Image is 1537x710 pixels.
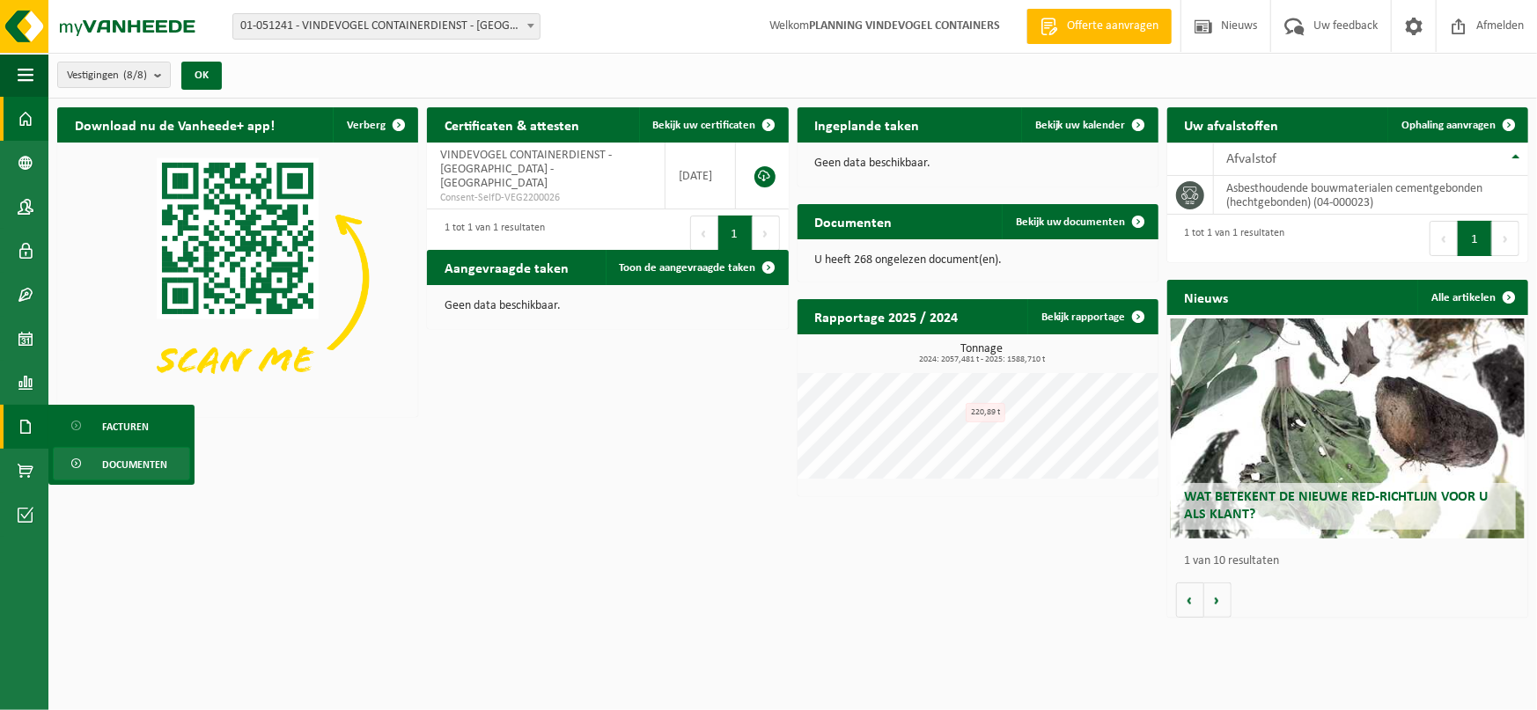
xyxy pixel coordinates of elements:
[1204,582,1232,618] button: Volgende
[1214,176,1528,215] td: asbesthoudende bouwmaterialen cementgebonden (hechtgebonden) (04-000023)
[57,143,418,414] img: Download de VHEPlus App
[445,300,770,312] p: Geen data beschikbaar.
[690,216,718,251] button: Previous
[1016,216,1126,228] span: Bekijk uw documenten
[798,204,910,238] h2: Documenten
[57,107,292,142] h2: Download nu de Vanheede+ app!
[1026,9,1172,44] a: Offerte aanvragen
[440,191,651,205] span: Consent-SelfD-VEG2200026
[1002,204,1157,239] a: Bekijk uw documenten
[427,250,586,284] h2: Aangevraagde taken
[809,19,1000,33] strong: PLANNING VINDEVOGEL CONTAINERS
[1171,318,1525,538] a: Wat betekent de nieuwe RED-richtlijn voor u als klant?
[1185,555,1519,567] p: 1 van 10 resultaten
[1035,120,1126,131] span: Bekijk uw kalender
[347,120,386,131] span: Verberg
[798,107,938,142] h2: Ingeplande taken
[806,355,1158,364] span: 2024: 2057,481 t - 2025: 1588,710 t
[966,403,1005,422] div: 220,89 t
[1167,280,1247,314] h2: Nieuws
[53,447,190,480] a: Documenten
[753,216,780,251] button: Next
[666,143,736,209] td: [DATE]
[653,120,756,131] span: Bekijk uw certificaten
[1184,490,1489,521] span: Wat betekent de nieuwe RED-richtlijn voor u als klant?
[606,250,787,285] a: Toon de aangevraagde taken
[436,214,545,253] div: 1 tot 1 van 1 resultaten
[233,14,540,39] span: 01-051241 - VINDEVOGEL CONTAINERDIENST - OUDENAARDE - OUDENAARDE
[1176,219,1285,258] div: 1 tot 1 van 1 resultaten
[806,343,1158,364] h3: Tonnage
[1401,120,1496,131] span: Ophaling aanvragen
[1063,18,1163,35] span: Offerte aanvragen
[815,157,1141,170] p: Geen data beschikbaar.
[232,13,541,40] span: 01-051241 - VINDEVOGEL CONTAINERDIENST - OUDENAARDE - OUDENAARDE
[1176,582,1204,618] button: Vorige
[53,409,190,443] a: Facturen
[333,107,416,143] button: Verberg
[67,62,147,89] span: Vestigingen
[1167,107,1297,142] h2: Uw afvalstoffen
[440,149,612,190] span: VINDEVOGEL CONTAINERDIENST - [GEOGRAPHIC_DATA] - [GEOGRAPHIC_DATA]
[1027,299,1157,334] a: Bekijk rapportage
[1458,221,1492,256] button: 1
[1417,280,1526,315] a: Alle artikelen
[57,62,171,88] button: Vestigingen(8/8)
[718,216,753,251] button: 1
[181,62,222,90] button: OK
[1492,221,1519,256] button: Next
[1387,107,1526,143] a: Ophaling aanvragen
[123,70,147,81] count: (8/8)
[102,448,167,481] span: Documenten
[427,107,597,142] h2: Certificaten & attesten
[1021,107,1157,143] a: Bekijk uw kalender
[639,107,787,143] a: Bekijk uw certificaten
[798,299,976,333] h2: Rapportage 2025 / 2024
[1227,152,1277,166] span: Afvalstof
[102,410,149,443] span: Facturen
[1430,221,1458,256] button: Previous
[815,254,1141,267] p: U heeft 268 ongelezen document(en).
[620,262,756,274] span: Toon de aangevraagde taken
